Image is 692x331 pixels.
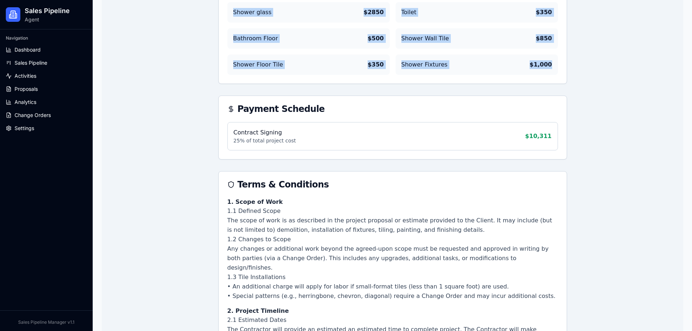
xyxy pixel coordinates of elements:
a: Proposals [3,83,90,95]
span: Proposals [15,85,38,93]
span: Shower Fixtures [401,60,448,69]
span: $ 10,311 [525,132,552,141]
a: Activities [3,70,90,82]
span: Dashboard [15,46,41,53]
span: $ 850 [536,34,552,43]
a: Sales Pipeline [3,57,90,69]
a: Change Orders [3,109,90,121]
div: Sales Pipeline Manager v1.1 [6,316,87,325]
p: 1.1 Defined Scope The scope of work is as described in the project proposal or estimate provided ... [227,206,558,301]
div: Contract Signing [234,128,296,137]
a: Analytics [3,96,90,108]
div: Terms & Conditions [227,180,558,189]
span: Shower glass [233,8,272,17]
span: Activities [15,72,36,80]
span: Toilet [401,8,417,17]
h4: 2. Project Timeline [227,307,558,315]
span: $ 350 [368,60,384,69]
a: Settings [3,122,90,134]
span: $ 500 [368,34,384,43]
h4: 1. Scope of Work [227,198,558,206]
span: Shower Wall Tile [401,34,449,43]
div: Payment Schedule [227,105,558,113]
span: Change Orders [15,112,51,119]
span: Bathroom Floor [233,34,278,43]
span: Analytics [15,98,36,106]
span: Shower Floor Tile [233,60,283,69]
h1: Sales Pipeline [25,6,70,16]
span: $ 350 [536,8,552,17]
a: Dashboard [3,44,90,56]
p: Agent [25,16,70,23]
span: Sales Pipeline [15,59,47,66]
div: Navigation [3,32,90,44]
span: Settings [15,125,34,132]
span: $ 1,000 [530,60,552,69]
span: $ 2850 [364,8,384,17]
div: 25% of total project cost [234,137,296,144]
